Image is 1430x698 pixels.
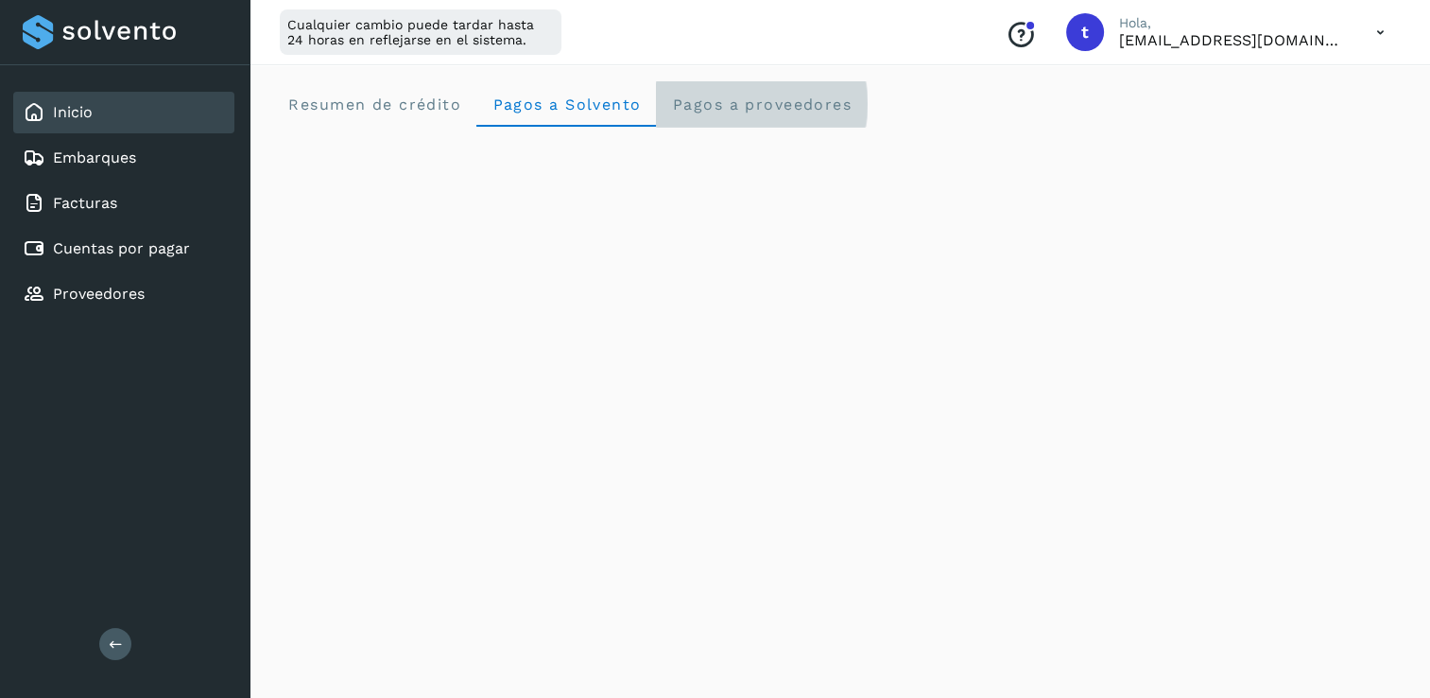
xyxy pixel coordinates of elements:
[13,273,234,315] div: Proveedores
[491,96,641,113] span: Pagos a Solvento
[13,92,234,133] div: Inicio
[280,9,561,55] div: Cualquier cambio puede tardar hasta 24 horas en reflejarse en el sistema.
[13,183,234,224] div: Facturas
[53,285,145,303] a: Proveedores
[13,228,234,270] div: Cuentas por pagar
[1119,15,1346,31] p: Hola,
[53,148,136,166] a: Embarques
[671,96,852,113] span: Pagos a proveedores
[1119,31,1346,49] p: tesoreria@clglogistico.com
[53,239,190,257] a: Cuentas por pagar
[53,103,93,121] a: Inicio
[53,194,117,212] a: Facturas
[13,137,234,179] div: Embarques
[287,96,461,113] span: Resumen de crédito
